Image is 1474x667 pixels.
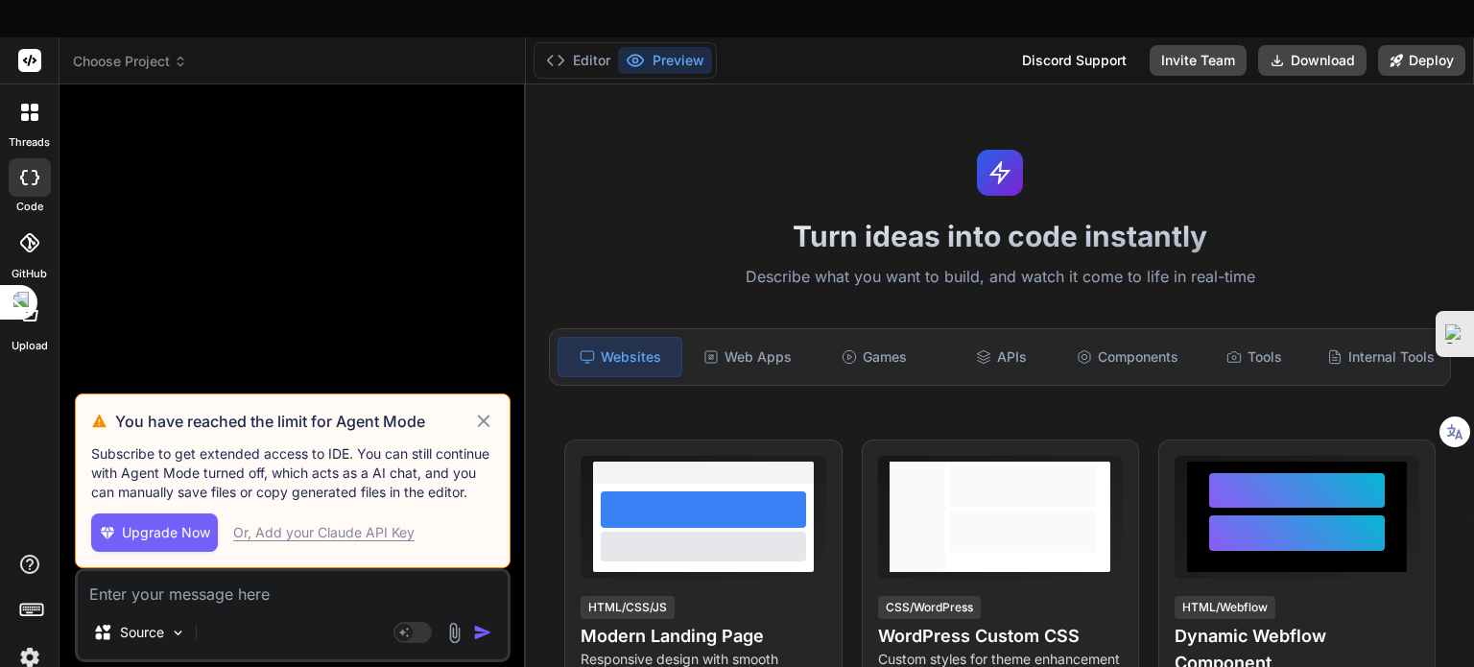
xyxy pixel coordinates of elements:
[16,199,43,215] label: code
[813,337,936,377] div: Games
[91,513,218,552] button: Upgrade Now
[73,52,187,71] span: Choose Project
[1319,337,1442,377] div: Internal Tools
[91,444,494,502] p: Subscribe to get extended access to IDE. You can still continue with Agent Mode turned off, which...
[9,134,50,151] label: threads
[939,337,1062,377] div: APIs
[1150,45,1247,76] button: Invite Team
[120,623,164,642] p: Source
[618,47,712,74] button: Preview
[1378,45,1465,76] button: Deploy
[443,622,465,644] img: attachment
[558,337,682,377] div: Websites
[1175,596,1275,619] div: HTML/Webflow
[538,47,618,74] button: Editor
[115,410,473,433] h3: You have reached the limit for Agent Mode
[170,625,186,641] img: Pick Models
[537,265,1462,290] p: Describe what you want to build, and watch it come to life in real-time
[1010,45,1138,76] div: Discord Support
[12,338,48,354] label: Upload
[12,266,47,282] label: GitHub
[1193,337,1316,377] div: Tools
[581,596,675,619] div: HTML/CSS/JS
[122,523,210,542] span: Upgrade Now
[473,623,492,642] img: icon
[1258,45,1367,76] button: Download
[233,523,415,542] div: Or, Add your Claude API Key
[878,623,1123,650] h4: WordPress Custom CSS
[686,337,809,377] div: Web Apps
[537,219,1462,253] h1: Turn ideas into code instantly
[581,623,825,650] h4: Modern Landing Page
[878,596,981,619] div: CSS/WordPress
[1066,337,1189,377] div: Components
